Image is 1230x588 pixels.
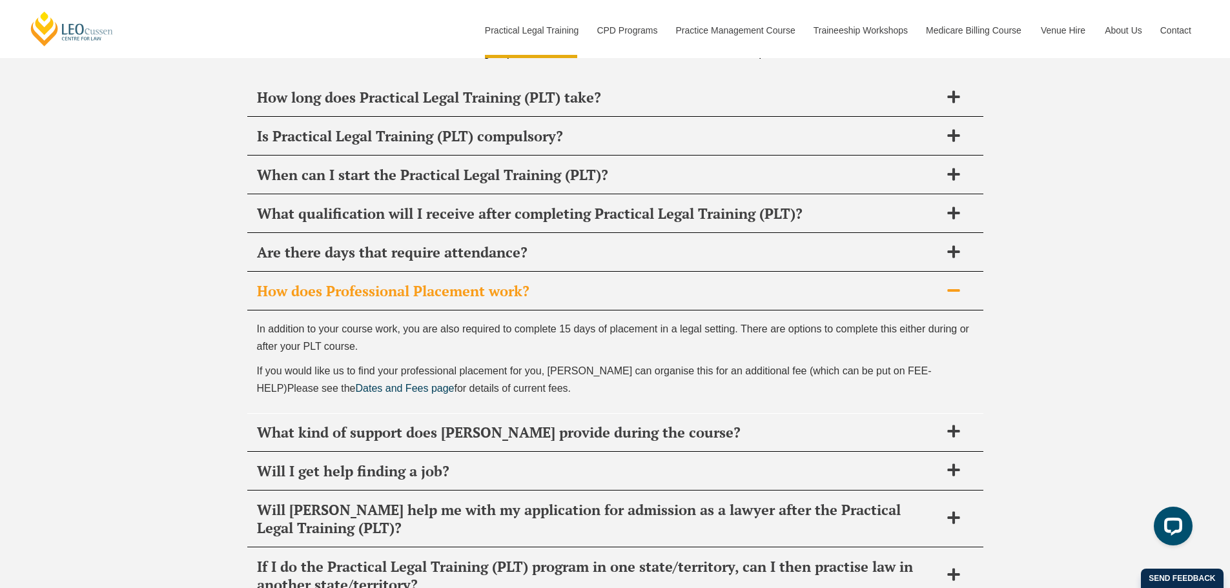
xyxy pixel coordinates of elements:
[257,282,940,300] h2: How does Professional Placement work?
[257,88,940,106] h2: How long does Practical Legal Training (PLT) take?
[666,3,804,58] a: Practice Management Course
[257,501,940,537] h2: Will [PERSON_NAME] help me with my application for admission as a lawyer after the Practical Lega...
[1095,3,1151,58] a: About Us
[916,3,1031,58] a: Medicare Billing Course
[355,383,454,394] a: Dates and Fees page
[29,10,115,47] a: [PERSON_NAME] Centre for Law
[257,205,940,223] h2: What qualification will I receive after completing Practical Legal Training (PLT)?
[454,383,571,394] span: for details of current fees.
[287,383,356,394] span: Please see the
[257,243,940,261] h2: Are there days that require attendance?
[1031,3,1095,58] a: Venue Hire
[257,127,940,145] h2: Is Practical Legal Training (PLT) compulsory?
[257,462,940,480] h2: Will I get help finding a job?
[1151,3,1201,58] a: Contact
[1143,502,1198,556] iframe: LiveChat chat widget
[257,365,932,394] span: If you would like us to find your professional placement for you, [PERSON_NAME] can organise this...
[257,323,969,352] span: In addition to your course work, you are also required to complete 15 days of placement in a lega...
[257,166,940,184] h2: When can I start the Practical Legal Training (PLT)?
[257,423,940,441] h2: What kind of support does [PERSON_NAME] provide during the course?
[587,3,666,58] a: CPD Programs
[804,3,916,58] a: Traineeship Workshops
[475,3,588,58] a: Practical Legal Training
